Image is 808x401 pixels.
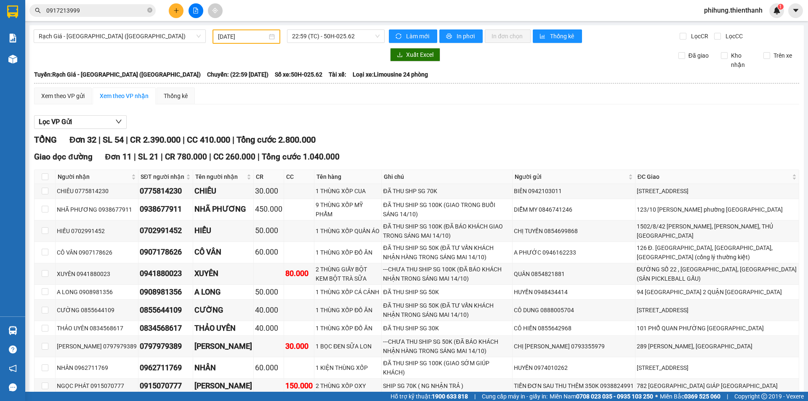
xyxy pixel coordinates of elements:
[138,199,193,220] td: 0938677911
[57,269,137,279] div: XUYÊN 0941880023
[576,393,653,400] strong: 0708 023 035 - 0935 103 250
[728,51,757,69] span: Kho nhận
[792,7,800,14] span: caret-down
[514,363,634,372] div: HUYỀN 0974010262
[141,172,184,181] span: SĐT người nhận
[138,336,193,357] td: 0797979389
[262,152,340,162] span: Tổng cước 1.040.000
[316,363,380,372] div: 1 KIỆN THÙNG XỐP
[193,357,254,379] td: NHÂN
[383,287,510,297] div: ĐÃ THU SHIP SG 50K
[7,5,18,18] img: logo-vxr
[194,304,252,316] div: CƯỜNG
[140,304,191,316] div: 0855644109
[390,48,440,61] button: downloadXuất Excel
[406,50,433,59] span: Xuất Excel
[482,392,548,401] span: Cung cấp máy in - giấy in:
[285,340,313,352] div: 30.000
[57,205,137,214] div: NHÃ PHƯƠNG 0938677911
[69,135,96,145] span: Đơn 32
[57,226,137,236] div: HIẾU 0702991452
[46,6,146,15] input: Tìm tên, số ĐT hoặc mã đơn
[655,395,658,398] span: ⚪️
[212,8,218,13] span: aim
[770,51,795,60] span: Trên xe
[316,265,380,283] div: 2 THÙNG GIẤY BỘT KEM BỘT TRÀ SỮA
[514,186,634,196] div: BIÊN 0942103011
[193,8,199,13] span: file-add
[193,263,254,285] td: XUYÊN
[194,340,252,352] div: [PERSON_NAME]
[194,268,252,279] div: XUYÊN
[194,380,252,392] div: [PERSON_NAME]
[138,263,193,285] td: 0941880023
[316,324,380,333] div: 1 THÙNG XỐP ĐỒ ĂN
[255,225,282,236] div: 50.000
[138,285,193,300] td: 0908981356
[8,55,17,64] img: warehouse-icon
[130,135,181,145] span: CR 2.390.000
[316,381,380,390] div: 2 THÙNG XỐP OXY
[57,381,137,390] div: NGỌC PHÁT 0915070777
[193,379,254,393] td: NGỌC PHÁT
[637,363,797,372] div: [STREET_ADDRESS]
[316,287,380,297] div: 1 THÙNG XỐP CÁ CẢNH
[173,8,179,13] span: plus
[788,3,803,18] button: caret-down
[637,381,797,390] div: 782 [GEOGRAPHIC_DATA] GIÁP [GEOGRAPHIC_DATA]
[684,393,720,400] strong: 0369 525 060
[255,304,282,316] div: 40.000
[35,8,41,13] span: search
[514,381,634,390] div: TIẾN ĐƠN SAU THU THÊM 350K 0938824991
[193,285,254,300] td: A LONG
[637,324,797,333] div: 101 PHỔ QUAN PHƯỜNG [GEOGRAPHIC_DATA]
[406,32,431,41] span: Làm mới
[237,135,316,145] span: Tổng cước 2.800.000
[147,7,152,15] span: close-circle
[140,322,191,334] div: 0834568617
[761,393,767,399] span: copyright
[218,32,267,41] input: 13/10/2025
[550,392,653,401] span: Miền Nam
[34,115,127,129] button: Lọc VP Gửi
[255,322,282,334] div: 40.000
[138,300,193,321] td: 0855644109
[194,185,252,197] div: CHIÊU
[533,29,582,43] button: bar-chartThống kê
[140,185,191,197] div: 0775814230
[550,32,575,41] span: Thống kê
[8,326,17,335] img: warehouse-icon
[194,286,252,298] div: A LONG
[232,135,234,145] span: |
[105,152,132,162] span: Đơn 11
[255,362,282,374] div: 60.000
[292,30,380,42] span: 22:59 (TC) - 50H-025.62
[779,4,782,10] span: 1
[140,340,191,352] div: 0797979389
[189,3,203,18] button: file-add
[697,5,769,16] span: phihung.thienthanh
[383,359,510,377] div: ĐÃ THU SHIP SG 100K (GIAO SỚM GIÚP KHÁCH)
[329,70,346,79] span: Tài xế:
[514,287,634,297] div: HUYỀN 0948434414
[514,342,634,351] div: CHỊ [PERSON_NAME] 0793355979
[284,170,314,184] th: CC
[193,242,254,263] td: CÔ VÂN
[638,172,790,181] span: ĐC Giao
[193,184,254,199] td: CHIÊU
[140,203,191,215] div: 0938677911
[316,200,380,219] div: 9 THÙNG XỐP MỸ PHẨM
[432,393,468,400] strong: 1900 633 818
[383,222,510,240] div: ĐÃ THU SHIP SG 100K (ĐÃ BÁO KHÁCH GIAO TRONG SÁNG MAI 14/10)
[637,305,797,315] div: [STREET_ADDRESS]
[161,152,163,162] span: |
[57,305,137,315] div: CƯỜNG 0855644109
[57,324,137,333] div: THẢO UYÊN 0834568617
[258,152,260,162] span: |
[255,185,282,197] div: 30.000
[382,170,512,184] th: Ghi chú
[397,52,403,58] span: download
[389,29,437,43] button: syncLàm mới
[314,170,382,184] th: Tên hàng
[57,248,137,257] div: CÔ VÂN 0907178626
